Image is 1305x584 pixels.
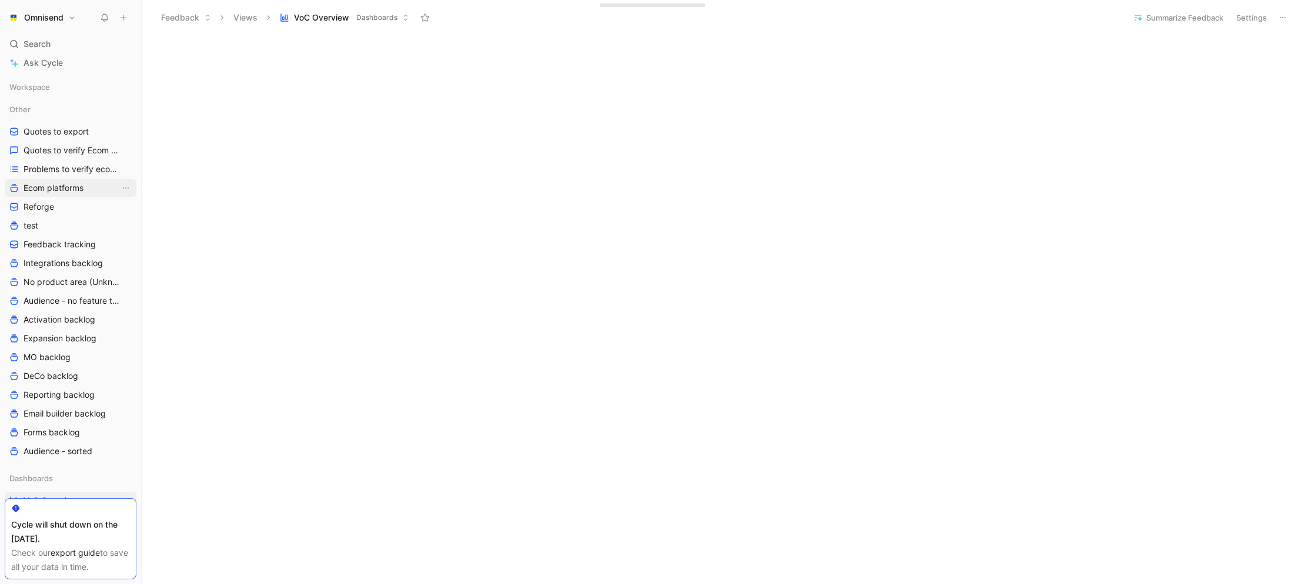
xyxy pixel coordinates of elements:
[24,276,121,288] span: No product area (Unknowns)
[5,254,136,272] a: Integrations backlog
[24,126,89,137] span: Quotes to export
[5,236,136,253] a: Feedback tracking
[5,100,136,118] div: Other
[24,220,38,231] span: test
[5,492,136,509] a: VoC Overview
[5,330,136,347] a: Expansion backlog
[5,386,136,404] a: Reporting backlog
[24,163,123,175] span: Problems to verify ecom platforms
[24,495,78,506] span: VoC Overview
[5,469,136,487] div: Dashboards
[5,123,136,140] a: Quotes to export
[5,405,136,422] a: Email builder backlog
[156,9,216,26] button: Feedback
[24,333,96,344] span: Expansion backlog
[5,198,136,216] a: Reforge
[9,103,31,115] span: Other
[5,442,136,460] a: Audience - sorted
[5,348,136,366] a: MO backlog
[356,12,397,24] span: Dashboards
[5,311,136,328] a: Activation backlog
[51,548,100,558] a: export guide
[5,100,136,460] div: OtherQuotes to exportQuotes to verify Ecom platformsProblems to verify ecom platformsEcom platfor...
[294,12,349,24] span: VoC Overview
[5,9,79,26] button: OmnisendOmnisend
[24,370,78,382] span: DeCo backlog
[24,314,95,325] span: Activation backlog
[5,217,136,234] a: test
[24,351,71,363] span: MO backlog
[24,257,103,269] span: Integrations backlog
[24,56,63,70] span: Ask Cycle
[1128,9,1229,26] button: Summarize Feedback
[5,179,136,197] a: Ecom platformsView actions
[11,518,130,546] div: Cycle will shut down on the [DATE].
[5,142,136,159] a: Quotes to verify Ecom platforms
[5,292,136,310] a: Audience - no feature tag
[5,469,136,528] div: DashboardsVoC OverviewHistorical Data
[24,445,92,457] span: Audience - sorted
[24,427,80,438] span: Forms backlog
[5,273,136,291] a: No product area (Unknowns)
[24,201,54,213] span: Reforge
[24,295,120,307] span: Audience - no feature tag
[5,35,136,53] div: Search
[24,182,83,194] span: Ecom platforms
[228,9,263,26] button: Views
[5,367,136,385] a: DeCo backlog
[5,160,136,178] a: Problems to verify ecom platforms
[120,182,132,194] button: View actions
[8,12,19,24] img: Omnisend
[24,389,95,401] span: Reporting backlog
[24,408,106,419] span: Email builder backlog
[24,145,122,156] span: Quotes to verify Ecom platforms
[5,78,136,96] div: Workspace
[5,54,136,72] a: Ask Cycle
[24,12,63,23] h1: Omnisend
[9,81,50,93] span: Workspace
[11,546,130,574] div: Check our to save all your data in time.
[5,424,136,441] a: Forms backlog
[1231,9,1272,26] button: Settings
[275,9,414,26] button: VoC OverviewDashboards
[24,239,96,250] span: Feedback tracking
[9,472,53,484] span: Dashboards
[24,37,51,51] span: Search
